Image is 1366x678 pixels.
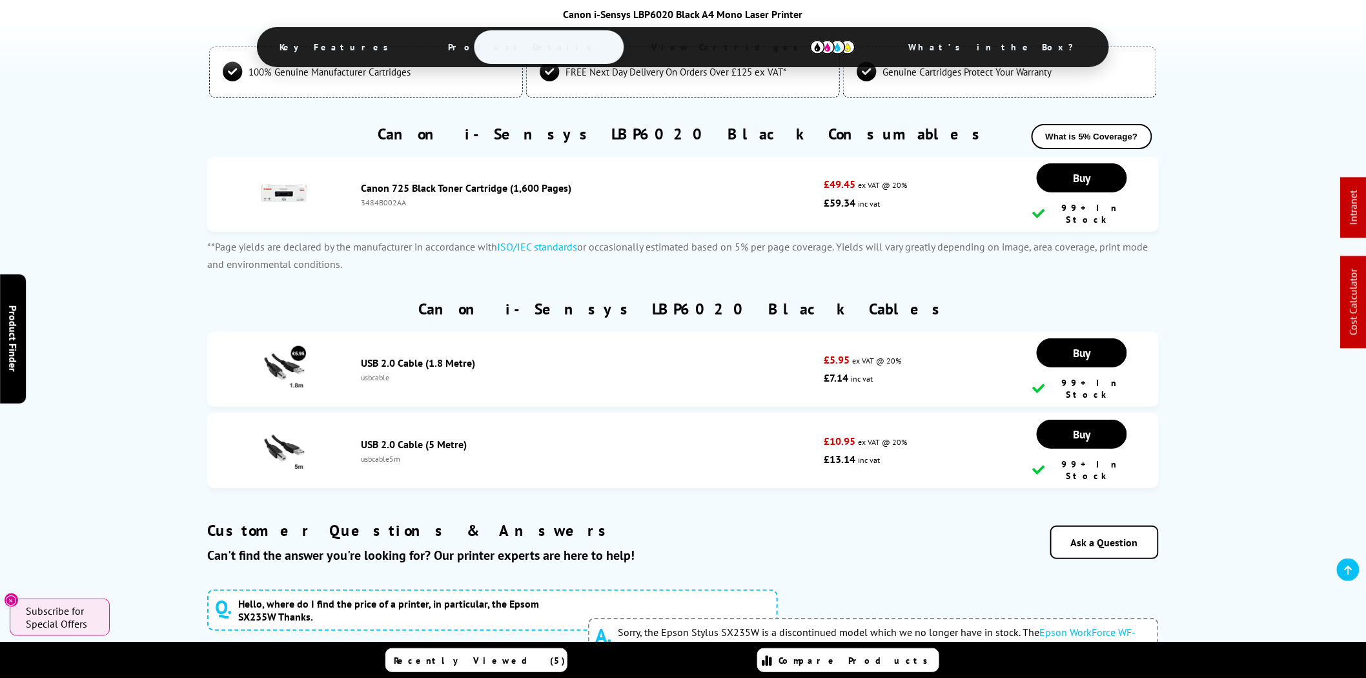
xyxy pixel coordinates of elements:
h2: Canon i-Sensys LBP6020 Black Cables [418,299,948,319]
div: 99+ In Stock [1032,377,1131,400]
a: Epson WorkForce WF-2850DWF [618,626,1136,652]
strong: £10.95 [824,435,855,447]
a: Cost Calculator [1347,269,1360,336]
strong: £13.14 [824,453,855,466]
span: Buy [1073,170,1090,185]
span: Subscribe for Special Offers [26,604,97,630]
span: inc vat [858,455,880,465]
div: 99+ In Stock [1032,202,1131,225]
strong: £49.45 [824,178,855,190]
div: usbcable5m [361,454,817,464]
span: inc vat [858,199,880,209]
button: Close [4,593,19,608]
span: Recently Viewed (5) [394,655,566,666]
div: 3484B002AA [361,198,817,207]
div: 99+ In Stock [1032,458,1131,482]
h2: Customer Questions & Answers [207,520,968,540]
a: Compare Products [757,648,939,672]
span: Product Details [429,32,618,63]
span: ex VAT @ 20% [858,437,907,447]
a: Intranet [1347,190,1360,225]
strong: £59.34 [824,196,855,209]
strong: £5.95 [824,353,850,366]
a: USB 2.0 Cable (5 Metre) [361,438,467,451]
span: ex VAT @ 20% [858,180,907,190]
a: ISO/IEC standards [497,240,577,253]
div: Canon i-Sensys LBP6020 Black A4 Mono Laser Printer [231,8,1135,21]
a: Recently Viewed (5) [385,648,567,672]
img: cmyk-icon.svg [810,40,855,54]
img: Canon 725 Black Toner Cartridge (1,600 Pages) [261,170,307,216]
div: usbcable [361,373,817,382]
span: inc vat [851,374,873,384]
span: Hello, where do I find the price of a printer, in particular, the Epsom SX235W Thanks. [238,597,571,623]
span: ex VAT @ 20% [852,356,901,365]
span: Q. [215,597,232,617]
button: What is 5% Coverage? [1032,124,1152,149]
a: Ask a Question [1050,526,1159,559]
span: View Cartridges [632,30,875,64]
span: Key Features [260,32,414,63]
span: Sorry, the Epson Stylus SX235W is a discontinued model which we no longer have in stock. The is a... [618,626,1151,664]
h2: Canon i-Sensys LBP6020 Black Consumables [378,124,988,144]
span: Buy [1073,427,1090,442]
div: Can't find the answer you're looking for? Our printer experts are here to help! [207,547,968,564]
a: USB 2.0 Cable (1.8 Metre) [361,356,475,369]
p: **Page yields are declared by the manufacturer in accordance with or occasionally estimated based... [207,238,1158,273]
span: Compare Products [779,655,935,666]
span: A. [596,626,612,645]
img: USB 2.0 Cable (5 Metre) [261,427,307,472]
img: USB 2.0 Cable (1.8 Metre) [261,345,307,391]
span: Buy [1073,345,1090,360]
span: What’s in the Box? [889,32,1106,63]
a: Canon 725 Black Toner Cartridge (1,600 Pages) [361,181,571,194]
strong: £7.14 [824,371,848,384]
span: Product Finder [6,306,19,373]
